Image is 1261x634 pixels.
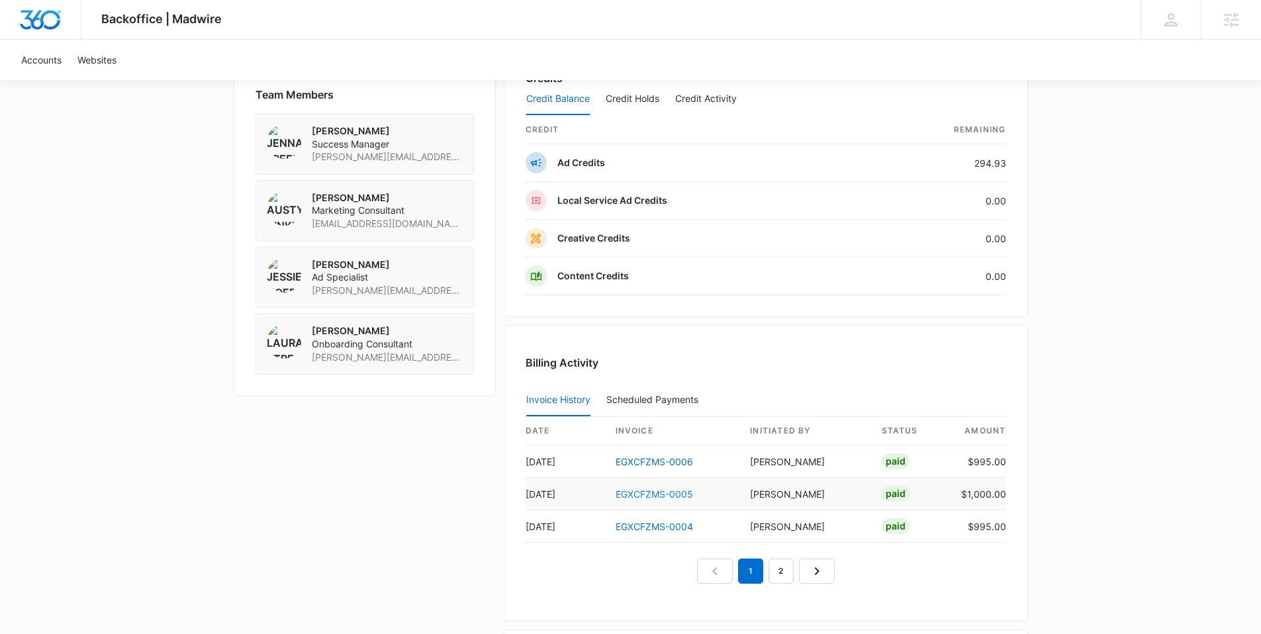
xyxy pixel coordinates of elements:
span: [PERSON_NAME][EMAIL_ADDRESS][PERSON_NAME][DOMAIN_NAME] [312,150,463,163]
td: 0.00 [866,220,1006,257]
td: [PERSON_NAME] [739,478,870,510]
span: Backoffice | Madwire [101,12,222,26]
div: Scheduled Payments [606,395,704,404]
p: Ad Credits [557,156,605,169]
p: Local Service Ad Credits [557,194,667,207]
td: [DATE] [526,510,605,543]
div: Paid [882,453,910,469]
div: Paid [882,518,910,534]
button: Credit Activity [675,83,737,115]
span: [PERSON_NAME][EMAIL_ADDRESS][PERSON_NAME][DOMAIN_NAME] [312,284,463,297]
p: [PERSON_NAME] [312,324,463,338]
button: Invoice History [526,385,590,416]
span: Marketing Consultant [312,204,463,217]
a: Next Page [799,559,835,584]
span: [EMAIL_ADDRESS][DOMAIN_NAME] [312,217,463,230]
td: [DATE] [526,445,605,478]
em: 1 [738,559,763,584]
a: Accounts [13,40,70,80]
img: Jessie Hoerr [267,258,301,293]
th: Remaining [866,116,1006,144]
span: Onboarding Consultant [312,338,463,351]
img: Jenna Freeman [267,124,301,159]
td: 294.93 [866,144,1006,182]
a: EGXCFZMS-0006 [616,456,693,467]
p: Creative Credits [557,232,630,245]
a: EGXCFZMS-0005 [616,488,693,500]
th: date [526,417,605,445]
td: $995.00 [951,445,1006,478]
td: $1,000.00 [951,478,1006,510]
a: Page 2 [769,559,794,584]
span: Team Members [256,87,334,103]
div: Paid [882,486,910,502]
td: 0.00 [866,257,1006,295]
span: Ad Specialist [312,271,463,284]
a: Websites [70,40,124,80]
td: [PERSON_NAME] [739,510,870,543]
td: [PERSON_NAME] [739,445,870,478]
span: [PERSON_NAME][EMAIL_ADDRESS][PERSON_NAME][DOMAIN_NAME] [312,351,463,364]
th: invoice [605,417,740,445]
button: Credit Holds [606,83,659,115]
nav: Pagination [697,559,835,584]
th: amount [951,417,1006,445]
td: 0.00 [866,182,1006,220]
p: [PERSON_NAME] [312,124,463,138]
button: Credit Balance [526,83,590,115]
td: [DATE] [526,478,605,510]
p: [PERSON_NAME] [312,258,463,271]
h3: Billing Activity [526,355,1006,371]
img: Austyn Binkly [267,191,301,226]
p: [PERSON_NAME] [312,191,463,204]
th: status [871,417,951,445]
th: credit [526,116,866,144]
a: EGXCFZMS-0004 [616,521,693,532]
img: Laura Streeter [267,324,301,359]
span: Success Manager [312,138,463,151]
td: $995.00 [951,510,1006,543]
p: Content Credits [557,269,629,283]
th: Initiated By [739,417,870,445]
